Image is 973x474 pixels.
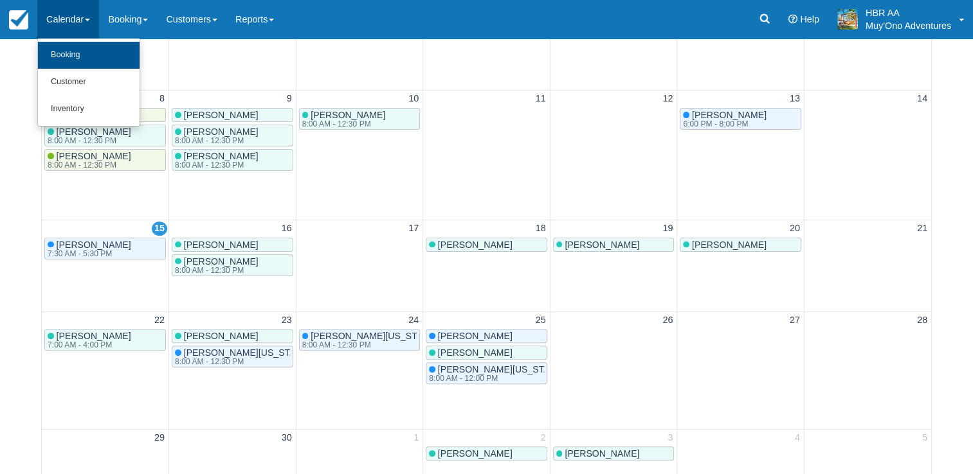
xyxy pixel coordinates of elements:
span: [PERSON_NAME] [57,127,131,137]
div: 8:00 AM - 12:30 PM [48,137,129,145]
span: [PERSON_NAME] [565,448,639,459]
a: 30 [279,431,295,445]
a: 19 [660,222,675,236]
a: [PERSON_NAME][US_STATE]8:00 AM - 12:30 PM [172,346,293,367]
div: 8:00 AM - 12:30 PM [302,341,433,349]
a: 24 [406,313,421,328]
span: [PERSON_NAME] [184,331,259,341]
a: [PERSON_NAME] [426,329,547,343]
a: 23 [279,313,295,328]
a: [PERSON_NAME] [426,446,547,461]
div: 8:00 AM - 12:30 PM [175,161,256,169]
a: 28 [914,313,930,328]
span: [PERSON_NAME] [438,331,513,341]
a: [PERSON_NAME]8:00 AM - 12:30 PM [172,254,293,276]
a: 15 [152,222,167,236]
a: [PERSON_NAME]8:00 AM - 12:30 PM [172,149,293,171]
a: 13 [787,92,803,106]
a: 14 [914,92,930,106]
a: Inventory [38,96,140,123]
a: 18 [533,222,549,236]
a: 16 [279,222,295,236]
i: Help [788,15,797,24]
a: 11 [533,92,549,106]
span: [PERSON_NAME][US_STATE] [438,364,563,374]
span: [PERSON_NAME] [311,110,385,120]
a: 25 [533,313,549,328]
span: [PERSON_NAME] [565,240,639,250]
a: [PERSON_NAME]7:30 AM - 5:30 PM [44,238,166,259]
a: 22 [152,313,167,328]
span: [PERSON_NAME] [438,240,513,250]
a: [PERSON_NAME][US_STATE]8:00 AM - 12:30 PM [299,329,421,351]
a: [PERSON_NAME]7:00 AM - 4:00 PM [44,329,166,351]
span: [PERSON_NAME] [184,240,259,250]
span: [PERSON_NAME] [57,331,131,341]
img: checkfront-main-nav-mini-logo.png [9,10,28,30]
a: [PERSON_NAME][US_STATE]8:00 AM - 12:00 PM [426,362,547,384]
a: [PERSON_NAME] [172,238,293,252]
a: [PERSON_NAME]8:00 AM - 12:30 PM [299,108,421,130]
a: 3 [665,431,675,445]
span: [PERSON_NAME] [184,151,259,161]
span: [PERSON_NAME] [57,151,131,161]
div: 8:00 AM - 12:30 PM [175,358,306,365]
p: HBR AA [866,6,951,19]
a: 9 [284,92,295,106]
a: 8 [157,92,167,106]
a: [PERSON_NAME]8:00 AM - 12:30 PM [172,125,293,146]
a: 10 [406,92,421,106]
a: [PERSON_NAME]8:00 AM - 12:30 PM [44,149,166,171]
a: [PERSON_NAME]6:00 PM - 8:00 PM [680,108,801,130]
a: 2 [538,431,549,445]
a: 20 [787,222,803,236]
div: 8:00 AM - 12:30 PM [48,161,129,169]
span: [PERSON_NAME][US_STATE] [311,331,436,341]
ul: Calendar [37,39,140,127]
span: [PERSON_NAME] [438,347,513,358]
span: [PERSON_NAME] [692,240,767,250]
span: [PERSON_NAME] [692,110,767,120]
a: 29 [152,431,167,445]
a: [PERSON_NAME] [172,329,293,343]
a: [PERSON_NAME] [680,238,801,252]
a: [PERSON_NAME] [426,346,547,360]
a: 4 [792,431,803,445]
a: 17 [406,222,421,236]
span: [PERSON_NAME] [184,110,259,120]
p: Muy'Ono Adventures [866,19,951,32]
a: 21 [914,222,930,236]
a: 1 [411,431,421,445]
span: Help [800,14,819,24]
a: 26 [660,313,675,328]
div: 7:30 AM - 5:30 PM [48,250,129,258]
a: [PERSON_NAME]8:00 AM - 12:30 PM [44,125,166,146]
span: [PERSON_NAME][US_STATE] [184,347,309,358]
a: [PERSON_NAME] [172,108,293,122]
div: 6:00 PM - 8:00 PM [683,120,764,128]
span: [PERSON_NAME] [184,127,259,137]
img: A20 [837,9,858,30]
a: 12 [660,92,675,106]
a: [PERSON_NAME] [553,446,675,461]
span: [PERSON_NAME] [57,240,131,250]
a: 27 [787,313,803,328]
div: 8:00 AM - 12:30 PM [175,137,256,145]
span: [PERSON_NAME] [184,256,259,267]
span: [PERSON_NAME] [438,448,513,459]
div: 8:00 AM - 12:30 PM [302,120,383,128]
a: 5 [920,431,930,445]
div: 8:00 AM - 12:00 PM [429,374,560,382]
a: [PERSON_NAME] [553,238,675,252]
div: 8:00 AM - 12:30 PM [175,267,256,274]
a: Booking [38,42,140,69]
a: [PERSON_NAME] [426,238,547,252]
a: Customer [38,69,140,96]
div: 7:00 AM - 4:00 PM [48,341,129,349]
